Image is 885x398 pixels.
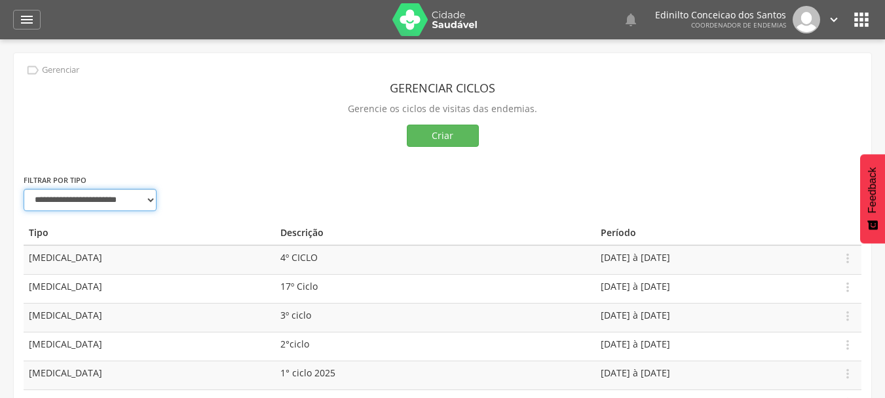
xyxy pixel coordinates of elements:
i:  [840,280,855,294]
a:  [827,6,841,33]
i:  [840,251,855,266]
td: [MEDICAL_DATA] [24,361,275,389]
i:  [840,367,855,381]
a:  [623,6,639,33]
span: 2°ciclo [280,338,309,350]
a:  [13,10,41,30]
i:  [623,12,639,28]
th: Descrição [275,221,595,245]
td: [DATE] à [DATE] [595,274,835,303]
td: [DATE] à [DATE] [595,245,835,275]
span: 17º Ciclo [280,280,318,292]
header: Gerenciar ciclos [24,76,861,100]
span: 3º ciclo [280,309,311,321]
td: [DATE] à [DATE] [595,303,835,332]
th: Período [595,221,835,245]
button: Feedback - Mostrar pesquisa [860,154,885,243]
i:  [26,63,40,77]
i:  [851,9,872,30]
td: [MEDICAL_DATA] [24,245,275,275]
th: Tipo [24,221,275,245]
label: Filtrar por tipo [24,175,86,186]
td: [DATE] à [DATE] [595,361,835,389]
i:  [827,12,841,27]
i:  [840,309,855,323]
span: Coordenador de Endemias [691,20,786,30]
p: Edinilto Conceicao dos Santos [655,10,786,20]
span: Feedback [867,167,878,213]
button: Criar [407,125,479,147]
td: [MEDICAL_DATA] [24,274,275,303]
td: [MEDICAL_DATA] [24,303,275,332]
td: [DATE] à [DATE] [595,332,835,361]
span: 1° ciclo 2025 [280,367,335,379]
i:  [19,12,35,28]
p: Gerencie os ciclos de visitas das endemias. [24,100,861,118]
span: 4º CICLO [280,251,318,264]
p: Gerenciar [42,65,79,75]
td: [MEDICAL_DATA] [24,332,275,361]
i:  [840,338,855,352]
